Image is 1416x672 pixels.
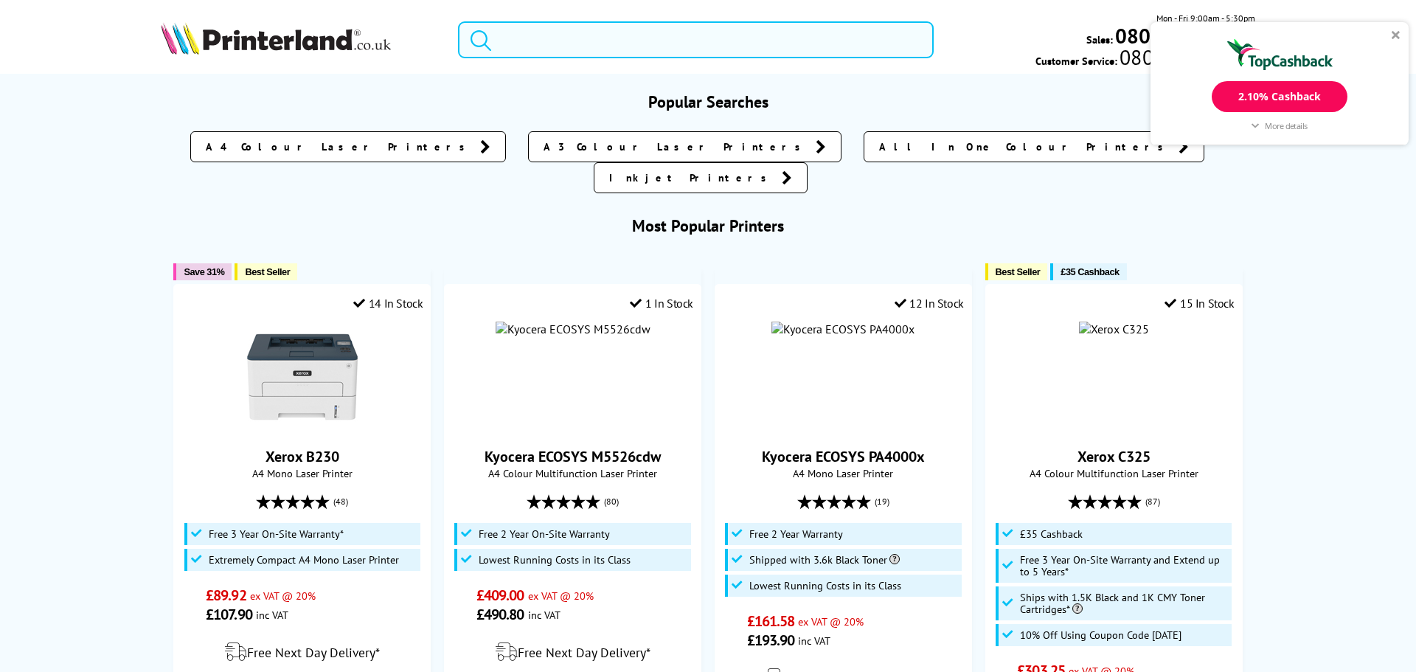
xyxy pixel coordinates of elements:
[256,608,288,622] span: inc VAT
[1061,266,1119,277] span: £35 Cashback
[353,296,423,311] div: 14 In Stock
[1020,554,1228,578] span: Free 3 Year On-Site Warranty and Extend up to 5 Years*
[771,322,914,336] img: Kyocera ECOSYS PA4000x
[476,586,524,605] span: £409.00
[1020,592,1228,615] span: Ships with 1.5K Black and 1K CMY Toner Cartridges*
[609,170,774,185] span: Inkjet Printers
[993,466,1235,480] span: A4 Colour Multifunction Laser Printer
[1020,528,1083,540] span: £35 Cashback
[206,586,246,605] span: £89.92
[1086,32,1113,46] span: Sales:
[630,296,693,311] div: 1 In Stock
[245,266,290,277] span: Best Seller
[184,266,224,277] span: Save 31%
[1079,322,1149,336] img: Xerox C325
[749,554,900,566] span: Shipped with 3.6k Black Toner
[206,605,252,624] span: £107.90
[985,263,1048,280] button: Best Seller
[247,322,358,432] img: Xerox B230
[1117,50,1255,64] span: 0800 995 1992
[161,215,1256,236] h3: Most Popular Printers
[485,447,661,466] a: Kyocera ECOSYS M5526cdw
[247,420,358,435] a: Xerox B230
[528,131,841,162] a: A3 Colour Laser Printers
[458,21,934,58] input: Search product o
[594,162,808,193] a: Inkjet Printers
[476,605,524,624] span: £490.80
[864,131,1204,162] a: All In One Colour Printers
[1050,263,1126,280] button: £35 Cashback
[161,22,391,55] img: Printerland Logo
[528,589,594,603] span: ex VAT @ 20%
[1020,629,1181,641] span: 10% Off Using Coupon Code [DATE]
[190,131,506,162] a: A4 Colour Laser Printers
[544,139,808,154] span: A3 Colour Laser Printers
[798,614,864,628] span: ex VAT @ 20%
[206,139,473,154] span: A4 Colour Laser Printers
[1113,29,1255,43] a: 0800 840 1992
[723,466,964,480] span: A4 Mono Laser Printer
[1035,50,1255,68] span: Customer Service:
[749,528,843,540] span: Free 2 Year Warranty
[996,266,1041,277] span: Best Seller
[895,296,964,311] div: 12 In Stock
[479,528,610,540] span: Free 2 Year On-Site Warranty
[747,612,795,631] span: £161.58
[604,488,619,516] span: (80)
[1145,488,1160,516] span: (87)
[209,554,399,566] span: Extremely Compact A4 Mono Laser Printer
[1156,11,1255,25] span: Mon - Fri 9:00am - 5:30pm
[265,447,339,466] a: Xerox B230
[879,139,1171,154] span: All In One Colour Printers
[235,263,297,280] button: Best Seller
[875,488,889,516] span: (19)
[749,580,901,592] span: Lowest Running Costs in its Class
[479,554,631,566] span: Lowest Running Costs in its Class
[209,528,344,540] span: Free 3 Year On-Site Warranty*
[250,589,316,603] span: ex VAT @ 20%
[1165,296,1234,311] div: 15 In Stock
[173,263,232,280] button: Save 31%
[528,608,560,622] span: inc VAT
[333,488,348,516] span: (48)
[747,631,795,650] span: £193.90
[452,466,693,480] span: A4 Colour Multifunction Laser Printer
[496,322,650,336] img: Kyocera ECOSYS M5526cdw
[762,447,925,466] a: Kyocera ECOSYS PA4000x
[161,91,1256,112] h3: Popular Searches
[1115,22,1255,49] b: 0800 840 1992
[798,634,830,648] span: inc VAT
[161,22,440,58] a: Printerland Logo
[181,466,423,480] span: A4 Mono Laser Printer
[1077,447,1150,466] a: Xerox C325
